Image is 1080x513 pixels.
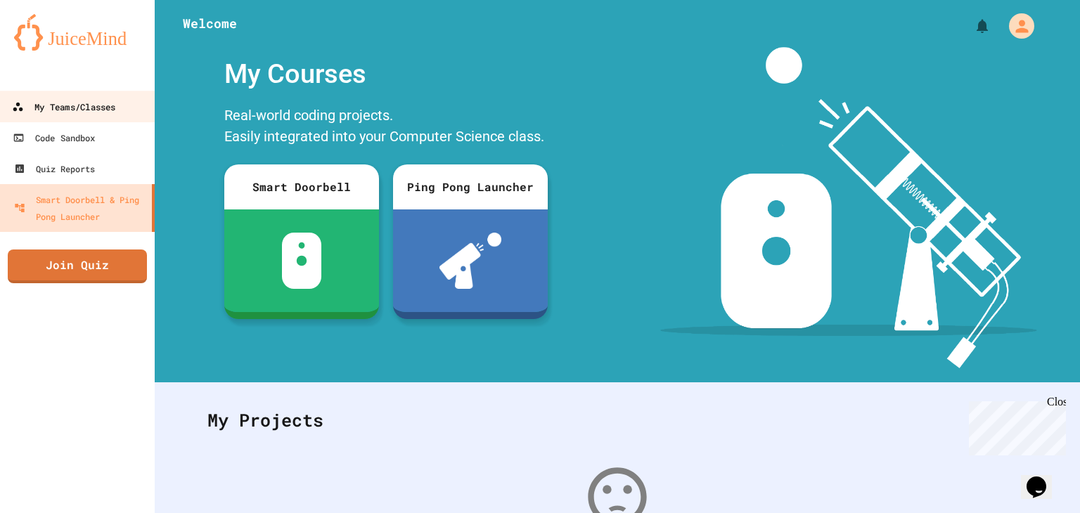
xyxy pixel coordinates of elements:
div: Smart Doorbell & Ping Pong Launcher [14,191,146,225]
div: My Projects [193,393,1041,448]
div: Smart Doorbell [224,164,379,209]
iframe: chat widget [1021,457,1066,499]
div: My Notifications [948,14,994,38]
img: ppl-with-ball.png [439,233,502,289]
div: Quiz Reports [14,160,95,177]
div: Code Sandbox [13,129,95,146]
div: My Account [994,10,1038,42]
img: sdb-white.svg [282,233,322,289]
iframe: chat widget [963,396,1066,455]
div: My Courses [217,47,555,101]
div: Real-world coding projects. Easily integrated into your Computer Science class. [217,101,555,154]
div: Ping Pong Launcher [393,164,548,209]
div: Chat with us now!Close [6,6,97,89]
img: banner-image-my-projects.png [660,47,1037,368]
a: Join Quiz [8,249,147,283]
div: My Teams/Classes [12,98,115,116]
img: logo-orange.svg [14,14,141,51]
